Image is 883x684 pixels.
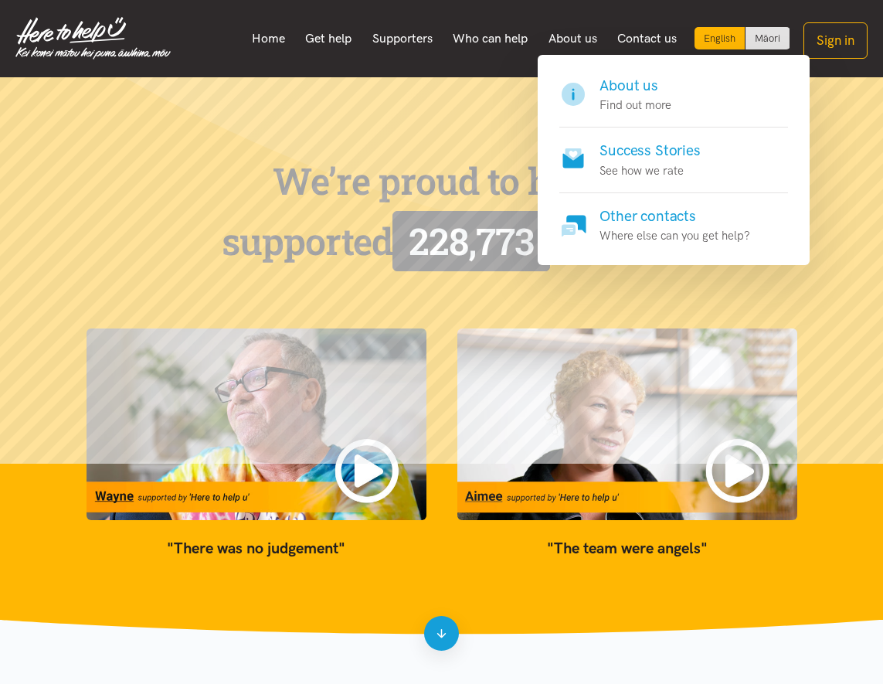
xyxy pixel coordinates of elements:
blockquote: "There was no judgement" [87,536,426,560]
h4: About us [599,75,671,97]
a: Switch to Te Reo Māori [745,27,790,49]
a: About us [538,22,607,55]
blockquote: "The team were angels" [457,536,797,560]
div: Language toggle [695,27,790,49]
img: The team were angels video [457,328,797,520]
div: Current language [695,27,745,49]
img: Home [15,17,171,60]
p: See how we rate [599,162,700,180]
img: There was no judgement video [87,328,426,520]
h4: Success Stories [599,140,700,162]
a: Who can help [443,22,538,55]
h4: Other contacts [599,206,750,227]
p: Where else can you get help? [599,226,750,245]
a: Other contacts Where else can you get help? [559,193,788,246]
p: Find out more [599,96,671,114]
a: Supporters [362,22,443,55]
div: We’re proud to have supported people [87,151,797,272]
a: Get help [295,22,362,55]
button: Sign in [803,22,868,59]
a: Success Stories See how we rate [559,128,788,193]
a: Home [241,22,295,55]
span: 228,773 [409,216,534,265]
div: About us [538,55,810,266]
a: About us Find out more [559,75,788,128]
a: Contact us [607,22,688,55]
